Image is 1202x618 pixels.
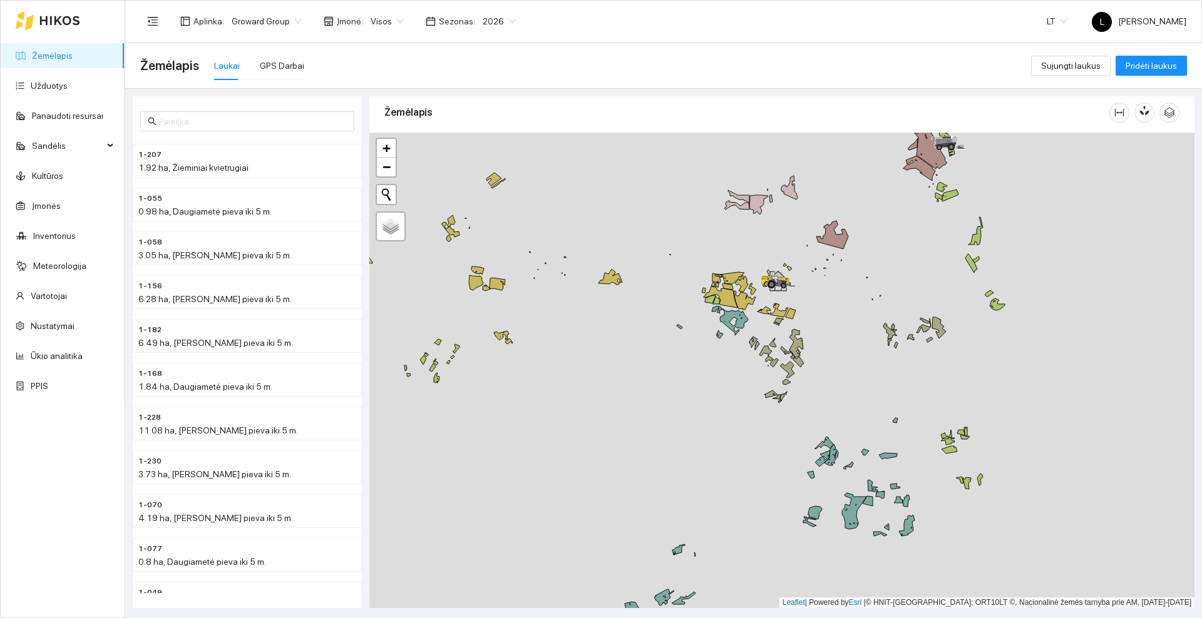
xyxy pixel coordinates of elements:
[138,513,293,523] span: 4.19 ha, [PERSON_NAME] pieva iki 5 m.
[138,250,292,260] span: 3.05 ha, [PERSON_NAME] pieva iki 5 m.
[33,231,76,241] a: Inventorius
[439,14,475,28] span: Sezonas :
[1116,56,1187,76] button: Pridėti laukus
[783,598,805,607] a: Leaflet
[383,140,391,156] span: +
[138,469,291,479] span: 3.73 ha, [PERSON_NAME] pieva iki 5 m.
[1092,16,1186,26] span: [PERSON_NAME]
[31,321,74,331] a: Nustatymai
[260,59,304,73] div: GPS Darbai
[232,12,301,31] span: Groward Group
[193,14,224,28] span: Aplinka :
[138,193,162,205] span: 1-055
[138,382,272,392] span: 1.84 ha, Daugiametė pieva iki 5 m.
[138,412,161,423] span: 1-228
[32,111,103,121] a: Panaudoti resursai
[31,81,68,91] a: Užduotys
[383,159,391,175] span: −
[138,236,162,248] span: 1-058
[138,294,292,304] span: 6.28 ha, [PERSON_NAME] pieva iki 5 m.
[138,455,162,467] span: 1-230
[1047,12,1067,31] span: LT
[377,139,396,158] a: Zoom in
[148,117,157,126] span: search
[214,59,240,73] div: Laukai
[1126,59,1177,73] span: Pridėti laukus
[426,16,436,26] span: calendar
[31,381,48,391] a: PPIS
[1116,61,1187,71] a: Pridėti laukus
[138,280,162,292] span: 1-156
[864,598,866,607] span: |
[31,291,67,301] a: Vartotojai
[138,206,272,216] span: 0.98 ha, Daugiametė pieva iki 5 m.
[159,114,347,128] input: Paieška
[32,51,73,61] a: Žemėlapis
[32,201,61,211] a: Įmonės
[483,12,515,31] span: 2026
[138,163,249,173] span: 1.92 ha, Žieminiai kvietrugiai
[140,56,199,76] span: Žemėlapis
[779,597,1194,608] div: | Powered by © HNIT-[GEOGRAPHIC_DATA]; ORT10LT ©, Nacionalinė žemės tarnyba prie AM, [DATE]-[DATE]
[1041,59,1101,73] span: Sujungti laukus
[32,171,63,181] a: Kultūros
[1100,12,1104,32] span: L
[138,543,162,555] span: 1-077
[337,14,363,28] span: Įmonė :
[33,261,86,271] a: Meteorologija
[371,12,403,31] span: Visos
[384,94,1109,130] div: Žemėlapis
[138,368,162,380] span: 1-168
[1110,108,1129,118] span: column-width
[138,587,162,599] span: 1-049
[138,425,298,435] span: 11.08 ha, [PERSON_NAME] pieva iki 5 m.
[377,213,404,240] a: Layers
[1031,61,1111,71] a: Sujungti laukus
[31,351,83,361] a: Ūkio analitika
[138,324,162,336] span: 1-182
[377,185,396,204] button: Initiate a new search
[32,133,103,158] span: Sandėlis
[147,16,158,27] span: menu-fold
[138,338,293,348] span: 6.49 ha, [PERSON_NAME] pieva iki 5 m.
[1109,103,1129,123] button: column-width
[138,499,162,511] span: 1-070
[849,598,862,607] a: Esri
[377,158,396,176] a: Zoom out
[138,557,266,567] span: 0.8 ha, Daugiametė pieva iki 5 m.
[180,16,190,26] span: layout
[324,16,334,26] span: shop
[138,149,162,161] span: 1-207
[140,9,165,34] button: menu-fold
[1031,56,1111,76] button: Sujungti laukus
